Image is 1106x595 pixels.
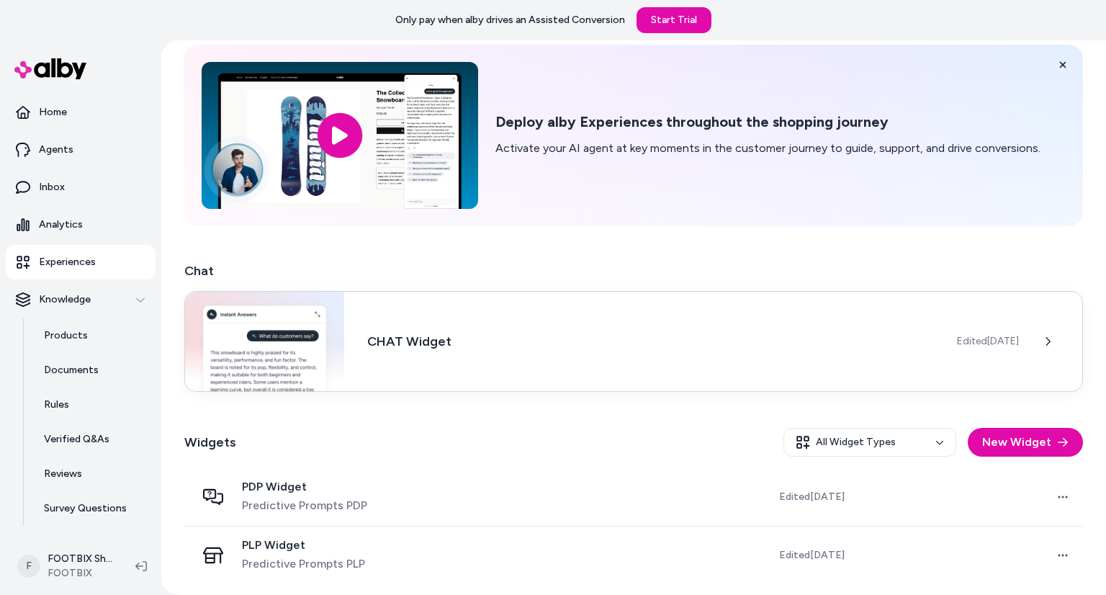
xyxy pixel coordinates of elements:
[9,543,124,589] button: FFOOTBIX ShopifyFOOTBIX
[48,566,112,581] span: FOOTBIX
[39,180,65,194] p: Inbox
[6,207,156,242] a: Analytics
[30,353,156,388] a: Documents
[184,432,236,452] h2: Widgets
[367,331,934,352] h3: CHAT Widget
[30,422,156,457] a: Verified Q&As
[30,318,156,353] a: Products
[6,95,156,130] a: Home
[39,143,73,157] p: Agents
[39,218,83,232] p: Analytics
[44,432,109,447] p: Verified Q&As
[30,388,156,422] a: Rules
[44,328,88,343] p: Products
[242,555,365,573] span: Predictive Prompts PLP
[39,105,67,120] p: Home
[44,363,99,377] p: Documents
[779,548,845,563] span: Edited [DATE]
[14,58,86,79] img: alby Logo
[242,480,367,494] span: PDP Widget
[184,292,1083,393] a: Chat widgetCHAT WidgetEdited[DATE]
[242,497,367,514] span: Predictive Prompts PDP
[44,398,69,412] p: Rules
[495,113,1040,131] h2: Deploy alby Experiences throughout the shopping journey
[637,7,711,33] a: Start Trial
[184,261,1083,281] h2: Chat
[6,170,156,205] a: Inbox
[185,292,344,391] img: Chat widget
[957,334,1019,349] span: Edited [DATE]
[17,555,40,578] span: F
[6,133,156,167] a: Agents
[395,13,625,27] p: Only pay when alby drives an Assisted Conversion
[6,282,156,317] button: Knowledge
[783,428,956,457] button: All Widget Types
[44,467,82,481] p: Reviews
[39,255,96,269] p: Experiences
[39,292,91,307] p: Knowledge
[6,245,156,279] a: Experiences
[30,457,156,491] a: Reviews
[48,552,112,566] p: FOOTBIX Shopify
[242,538,365,552] span: PLP Widget
[30,491,156,526] a: Survey Questions
[495,140,1040,157] p: Activate your AI agent at key moments in the customer journey to guide, support, and drive conver...
[779,490,845,504] span: Edited [DATE]
[968,428,1083,457] button: New Widget
[44,501,127,516] p: Survey Questions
